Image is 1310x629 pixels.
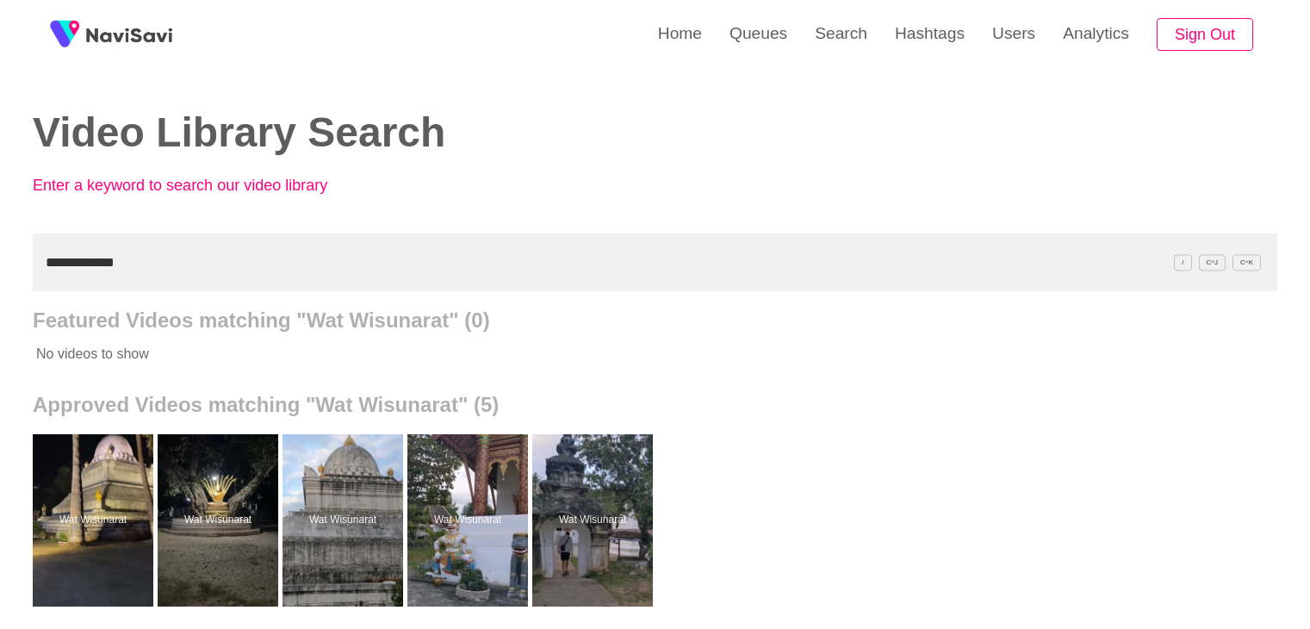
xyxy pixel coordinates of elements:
[33,333,1152,376] p: No videos to show
[158,434,282,607] a: Wat WisunaratWat Wisunarat
[407,434,532,607] a: Wat WisunaratWat Wisunarat
[282,434,407,607] a: Wat WisunaratWat Wisunarat
[532,434,657,607] a: Wat WisunaratWat Wisunarat
[1174,254,1191,271] span: /
[33,308,1277,333] h2: Featured Videos matching "Wat Wisunarat" (0)
[1157,18,1253,52] button: Sign Out
[33,434,158,607] a: Wat WisunaratWat Wisunarat
[33,393,1277,417] h2: Approved Videos matching "Wat Wisunarat" (5)
[43,13,86,56] img: fireSpot
[33,110,629,156] h2: Video Library Search
[86,26,172,43] img: fireSpot
[1199,254,1226,271] span: C^J
[33,177,412,195] p: Enter a keyword to search our video library
[1232,254,1261,271] span: C^K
